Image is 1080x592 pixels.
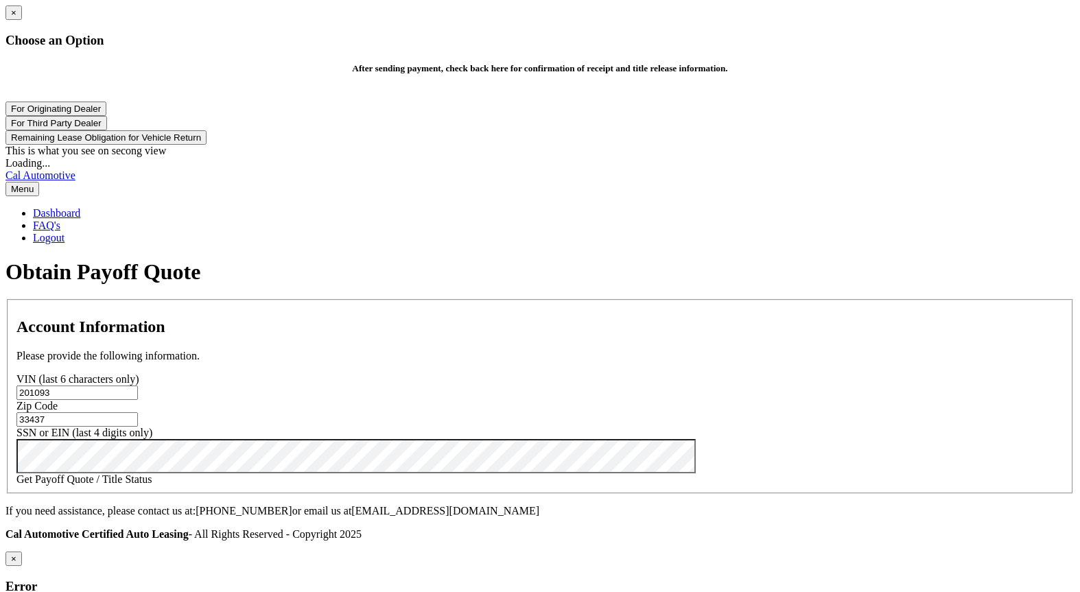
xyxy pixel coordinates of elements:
[16,318,1064,336] h2: Account Information
[5,116,107,130] button: For Third Party Dealer
[33,207,80,219] a: Dashboard
[351,505,539,517] span: [EMAIL_ADDRESS][DOMAIN_NAME]
[5,130,207,145] button: Remaining Lease Obligation for Vehicle Return
[5,145,1075,157] div: This is what you see on secong view
[5,63,1075,74] h5: After sending payment, check back here for confirmation of receipt and title release information.
[16,427,152,438] label: SSN or EIN (last 4 digits only)
[5,505,1075,517] p: If you need assistance, please contact us at: or email us at
[16,373,139,385] label: VIN (last 6 characters only)
[16,400,58,412] label: Zip Code
[5,552,22,566] button: ×
[33,220,60,231] a: FAQ's
[11,184,34,194] span: Menu
[5,157,1075,169] div: Loading...
[33,232,64,244] a: Logout
[5,169,75,181] a: Cal Automotive
[5,528,1075,541] p: - All Rights Reserved - Copyright 2025
[5,528,189,540] strong: Cal Automotive Certified Auto Leasing
[5,102,106,116] button: For Originating Dealer
[5,182,39,196] button: Menu
[5,5,22,20] button: ×
[16,350,1064,362] p: Please provide the following information.
[5,33,1075,48] h3: Choose an Option
[196,505,292,517] span: [PHONE_NUMBER]
[16,473,152,485] a: Get Payoff Quote / Title Status
[5,259,200,284] span: Obtain Payoff Quote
